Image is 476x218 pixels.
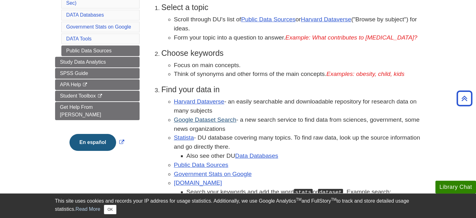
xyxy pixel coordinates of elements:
[75,206,100,212] a: Read More
[161,49,421,58] h3: Choose keywords
[68,140,126,145] a: Link opens in new window
[60,93,96,98] span: Student Toolbox
[97,94,102,98] i: This link opens in a new window
[285,34,417,41] em: Example: What contributes to [MEDICAL_DATA]?
[66,12,104,18] a: DATA Databases
[55,57,140,67] a: Study Data Analytics
[69,134,116,151] button: En español
[454,94,474,103] a: Back to Top
[82,83,88,87] i: This link opens in a new window
[318,189,343,196] kbd: dataset
[60,104,101,117] span: Get Help From [PERSON_NAME]
[174,98,224,105] a: Harvard Dataverse
[174,171,252,177] a: Government Stats on Google
[174,70,421,79] li: Think of synonyms and other forms of the main concepts.
[60,82,81,87] span: APA Help
[174,162,228,168] a: Public Data Sources
[174,116,236,123] a: Google Dataset Search
[55,197,421,214] div: This site uses cookies and records your IP address for usage statistics. Additionally, we use Goo...
[174,134,194,141] a: Statista
[187,152,421,161] li: Also see other DU
[174,61,421,70] li: Focus on main concepts.
[104,205,116,214] button: Close
[174,97,421,115] li: - an easily searchable and downloadable repository for research data on many subjects
[301,16,351,23] a: Harvard Dataverse
[55,68,140,79] a: SPSS Guide
[174,33,421,42] li: Form your topic into a question to answer.
[60,71,88,76] span: SPSS Guide
[60,59,106,65] span: Study Data Analytics
[241,16,295,23] a: Public Data Sources
[66,36,92,41] a: DATA Tools
[294,189,313,196] kbd: stats
[161,3,421,12] h3: Select a topic
[161,85,421,94] h3: Find your data in
[55,91,140,101] a: Student Toolbox
[331,197,336,202] sup: TM
[55,102,140,120] a: Get Help From [PERSON_NAME]
[61,45,140,56] a: Public Data Sources
[187,188,421,206] li: Search your keywords and add the word or . Example search:
[55,79,140,90] a: APA Help
[174,133,421,160] li: - DU database covering many topics. To find raw data, look up the source information and go direc...
[174,179,222,186] a: [DOMAIN_NAME]
[66,24,131,29] a: Government Stats on Google
[174,15,421,33] li: Scroll through DU's list of or ("Browse by subject") for ideas.
[235,152,278,159] a: Data Databases
[174,115,421,134] li: - a new search service to find data from sciences, government, some news organizations
[435,181,476,194] button: Library Chat
[296,197,301,202] sup: TM
[326,71,404,77] em: Examples: obesity, child, kids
